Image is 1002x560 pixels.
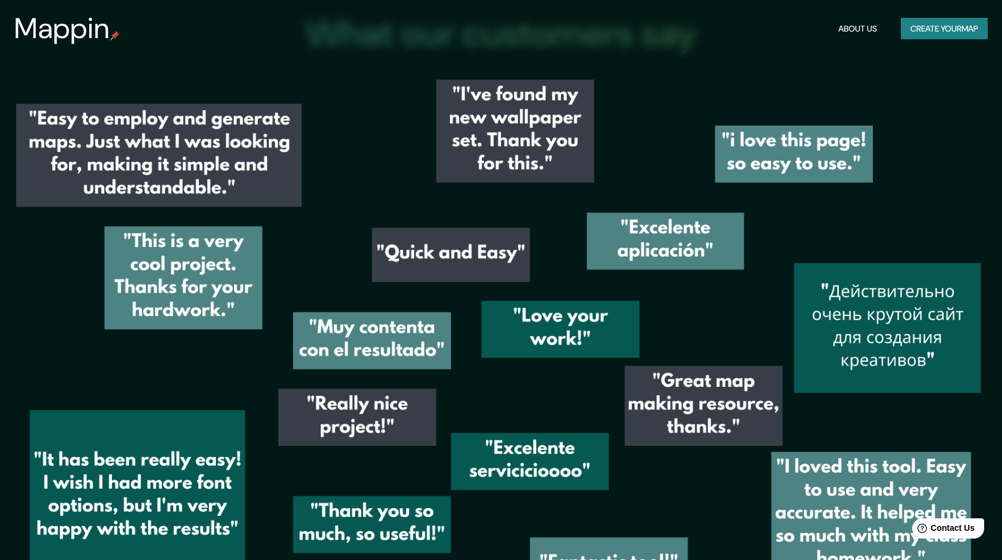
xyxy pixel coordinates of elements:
[834,18,882,40] button: About Us
[110,31,120,40] img: mappin-pin
[14,12,110,45] h3: Mappin
[896,514,989,547] iframe: Help widget launcher
[901,18,988,40] button: Create yourmap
